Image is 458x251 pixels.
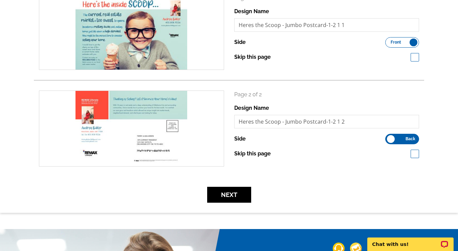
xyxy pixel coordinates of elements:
[234,91,419,99] p: Page 2 of 2
[234,38,246,46] label: Side
[207,187,251,203] button: Next
[234,104,269,112] label: Design Name
[363,230,458,251] iframe: LiveChat chat widget
[234,18,419,32] input: File Name
[234,150,271,158] label: Skip this page
[406,137,415,141] span: Back
[391,41,401,44] span: Front
[234,135,246,143] label: Side
[234,115,419,128] input: File Name
[234,7,269,16] label: Design Name
[234,53,271,61] label: Skip this page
